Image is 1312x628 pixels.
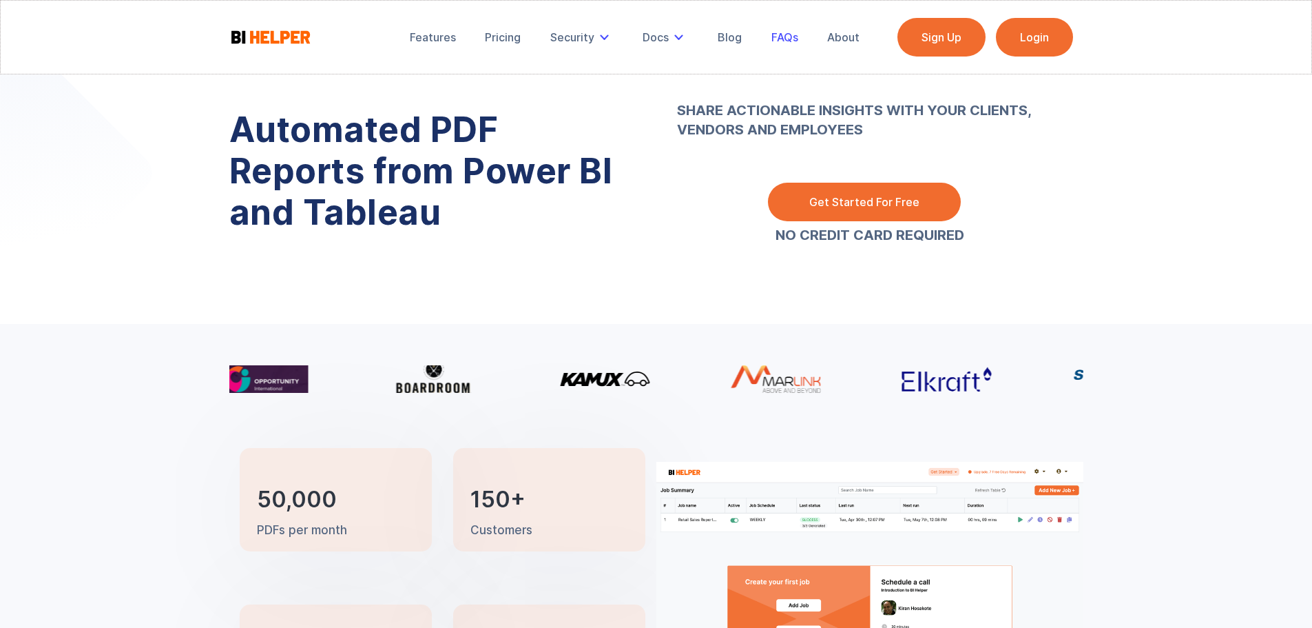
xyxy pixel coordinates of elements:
div: Pricing [485,30,521,44]
div: Features [410,30,456,44]
div: Blog [718,30,742,44]
a: Blog [708,22,751,52]
a: Pricing [475,22,530,52]
div: About [827,30,860,44]
strong: SHARE ACTIONABLE INSIGHTS WITH YOUR CLIENTS, VENDORS AND EMPLOYEES ‍ [677,62,1063,159]
a: Get Started For Free [768,183,961,221]
div: Docs [643,30,669,44]
p: PDFs per month [257,523,347,539]
a: Login [996,18,1073,57]
h1: Automated PDF Reports from Power BI and Tableau [229,109,636,233]
p: Customers [470,523,532,539]
a: Features [400,22,466,52]
strong: NO CREDIT CARD REQUIRED [775,227,964,243]
a: FAQs [762,22,808,52]
h3: 50,000 [257,489,337,510]
h3: 150+ [470,489,525,510]
div: FAQs [771,30,798,44]
a: Sign Up [897,18,986,57]
a: NO CREDIT CARD REQUIRED [775,228,964,242]
div: Docs [633,22,698,52]
a: About [818,22,869,52]
p: ‍ [677,62,1063,159]
div: Security [541,22,623,52]
div: Security [550,30,594,44]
